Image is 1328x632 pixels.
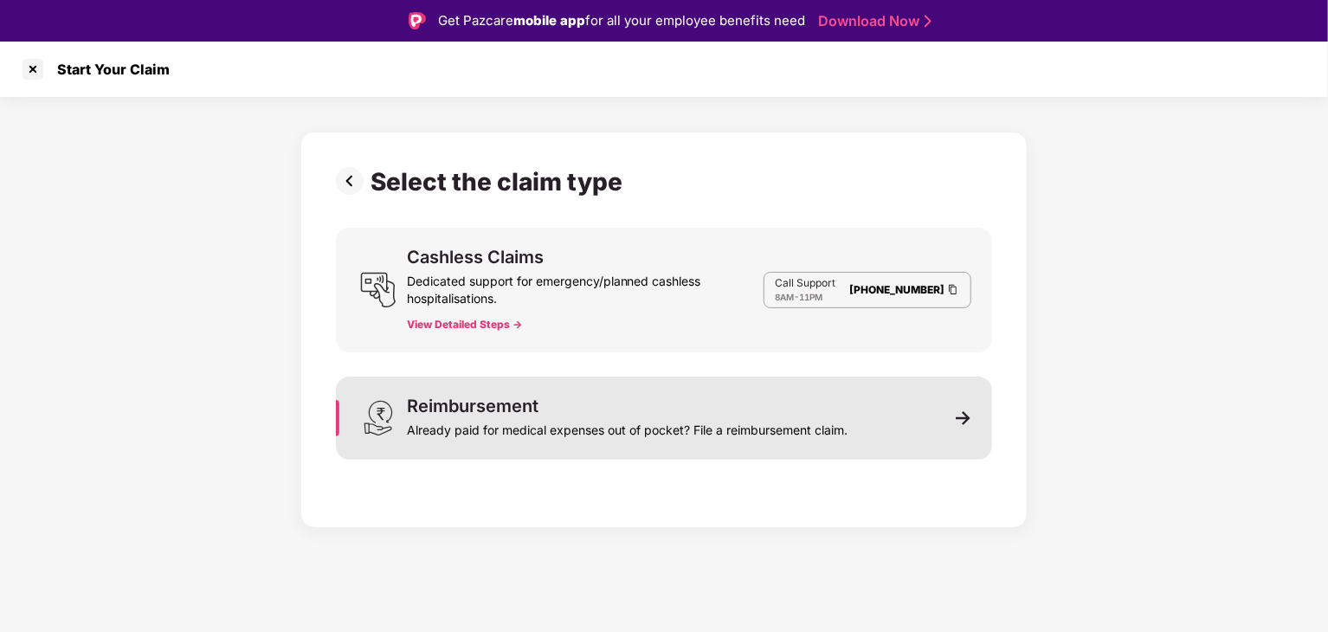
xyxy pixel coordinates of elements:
div: Dedicated support for emergency/planned cashless hospitalisations. [407,266,764,307]
span: 8AM [775,292,794,302]
div: Start Your Claim [47,61,170,78]
div: Cashless Claims [407,248,544,266]
img: svg+xml;base64,PHN2ZyB3aWR0aD0iMjQiIGhlaWdodD0iMjUiIHZpZXdCb3g9IjAgMCAyNCAyNSIgZmlsbD0ibm9uZSIgeG... [360,272,396,308]
div: - [775,290,835,304]
a: [PHONE_NUMBER] [849,283,944,296]
img: Clipboard Icon [946,282,960,297]
img: svg+xml;base64,PHN2ZyB3aWR0aD0iMTEiIGhlaWdodD0iMTEiIHZpZXdCb3g9IjAgMCAxMSAxMSIgZmlsbD0ibm9uZSIgeG... [956,410,971,426]
p: Call Support [775,276,835,290]
span: 11PM [799,292,822,302]
img: Stroke [925,12,932,30]
div: Get Pazcare for all your employee benefits need [438,10,805,31]
img: svg+xml;base64,PHN2ZyB3aWR0aD0iMjQiIGhlaWdodD0iMzEiIHZpZXdCb3g9IjAgMCAyNCAzMSIgZmlsbD0ibm9uZSIgeG... [360,400,396,436]
button: View Detailed Steps -> [407,318,522,332]
div: Already paid for medical expenses out of pocket? File a reimbursement claim. [407,415,848,439]
strong: mobile app [513,12,585,29]
div: Select the claim type [371,167,629,197]
img: Logo [409,12,426,29]
div: Reimbursement [407,397,538,415]
img: svg+xml;base64,PHN2ZyBpZD0iUHJldi0zMngzMiIgeG1sbnM9Imh0dHA6Ly93d3cudzMub3JnLzIwMDAvc3ZnIiB3aWR0aD... [336,167,371,195]
a: Download Now [818,12,926,30]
